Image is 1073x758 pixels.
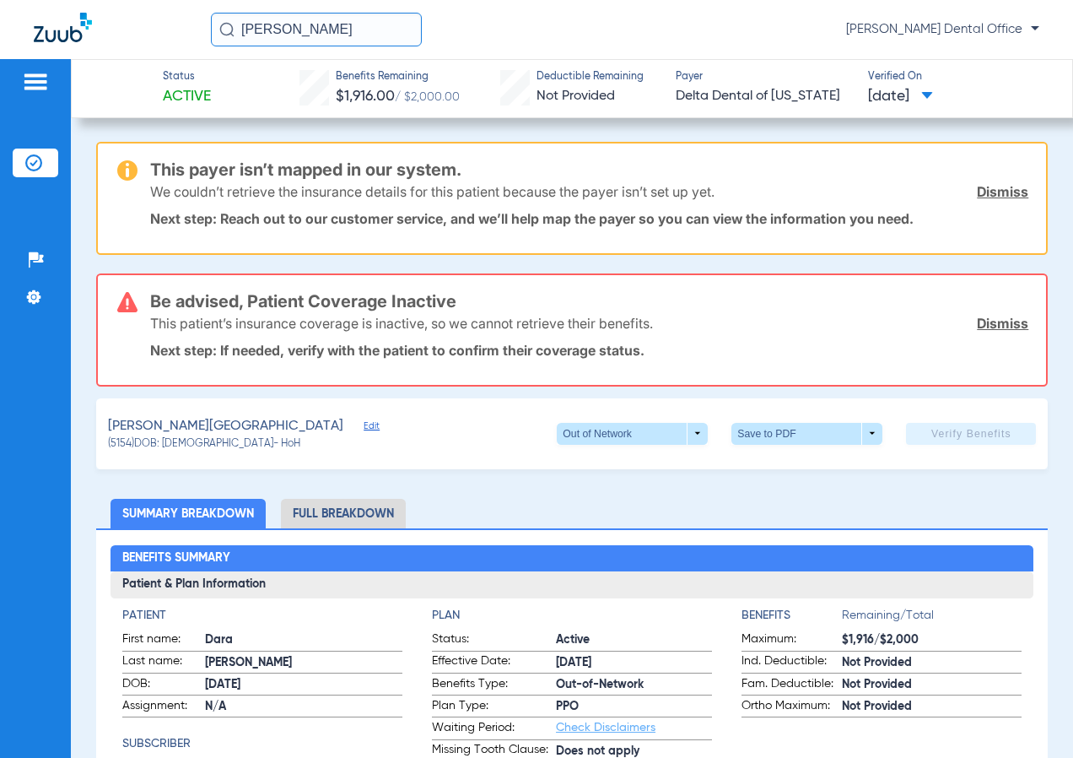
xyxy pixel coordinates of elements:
[741,697,842,717] span: Ortho Maximum:
[122,735,402,753] h4: Subscriber
[150,315,653,332] p: This patient’s insurance coverage is inactive, so we cannot retrieve their benefits.
[556,654,712,672] span: [DATE]
[741,675,842,696] span: Fam. Deductible:
[122,675,205,696] span: DOB:
[122,652,205,673] span: Last name:
[395,91,460,103] span: / $2,000.00
[842,607,1022,631] span: Remaining/Total
[556,676,712,694] span: Out-of-Network
[432,607,712,625] h4: Plan
[111,545,1033,572] h2: Benefits Summary
[741,631,842,651] span: Maximum:
[846,21,1039,38] span: [PERSON_NAME] Dental Office
[536,89,615,103] span: Not Provided
[432,697,556,717] span: Plan Type:
[122,607,402,625] h4: Patient
[117,292,137,312] img: error-icon
[111,571,1033,598] h3: Patient & Plan Information
[211,13,422,46] input: Search for patients
[163,70,211,85] span: Status
[556,698,712,716] span: PPO
[117,160,137,181] img: warning-icon
[842,631,1022,649] span: $1,916/$2,000
[741,607,842,631] app-breakdown-title: Benefits
[336,89,395,104] span: $1,916.00
[977,183,1028,200] a: Dismiss
[676,70,854,85] span: Payer
[150,293,1029,310] h3: Be advised, Patient Coverage Inactive
[205,654,402,672] span: [PERSON_NAME]
[432,719,556,739] span: Waiting Period:
[219,22,235,37] img: Search Icon
[557,423,708,445] button: Out of Network
[989,677,1073,758] iframe: Chat Widget
[977,315,1028,332] a: Dismiss
[842,676,1022,694] span: Not Provided
[432,652,556,673] span: Effective Date:
[432,675,556,696] span: Benefits Type:
[556,722,655,734] a: Check Disclaimers
[34,13,92,42] img: Zuub Logo
[150,210,1029,227] p: Next step: Reach out to our customer service, and we’ll help map the payer so you can view the in...
[676,86,854,107] span: Delta Dental of [US_STATE]
[122,697,205,717] span: Assignment:
[150,161,1029,178] h3: This payer isn’t mapped in our system.
[205,676,402,694] span: [DATE]
[108,416,343,437] span: [PERSON_NAME][GEOGRAPHIC_DATA]
[868,86,933,107] span: [DATE]
[336,70,460,85] span: Benefits Remaining
[111,499,266,528] li: Summary Breakdown
[22,72,49,92] img: hamburger-icon
[432,631,556,651] span: Status:
[731,423,882,445] button: Save to PDF
[150,183,714,200] p: We couldn’t retrieve the insurance details for this patient because the payer isn’t set up yet.
[868,70,1046,85] span: Verified On
[205,698,402,716] span: N/A
[364,420,379,436] span: Edit
[281,499,406,528] li: Full Breakdown
[163,86,211,107] span: Active
[741,652,842,673] span: Ind. Deductible:
[205,631,402,649] span: Dara
[536,70,644,85] span: Deductible Remaining
[122,631,205,651] span: First name:
[741,607,842,625] h4: Benefits
[842,698,1022,716] span: Not Provided
[842,654,1022,672] span: Not Provided
[108,437,300,452] span: (5154) DOB: [DEMOGRAPHIC_DATA] - HoH
[150,342,1029,359] p: Next step: If needed, verify with the patient to confirm their coverage status.
[556,631,712,649] span: Active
